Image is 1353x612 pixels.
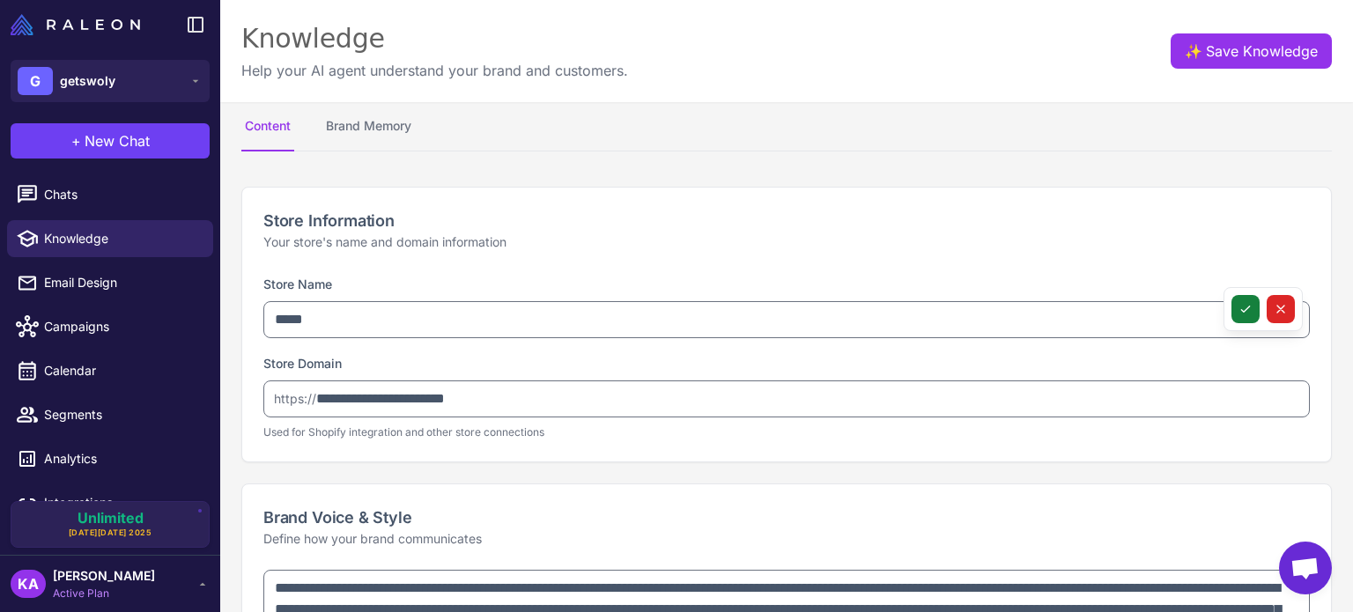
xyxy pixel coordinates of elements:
[7,440,213,477] a: Analytics
[11,60,210,102] button: Ggetswoly
[53,566,155,586] span: [PERSON_NAME]
[7,308,213,345] a: Campaigns
[7,264,213,301] a: Email Design
[7,220,213,257] a: Knowledge
[71,130,81,151] span: +
[44,361,199,380] span: Calendar
[241,60,628,81] p: Help your AI agent understand your brand and customers.
[263,209,1310,232] h2: Store Information
[263,505,1310,529] h2: Brand Voice & Style
[44,405,199,424] span: Segments
[241,21,628,56] div: Knowledge
[322,102,415,151] button: Brand Memory
[7,396,213,433] a: Segments
[11,123,210,159] button: +New Chat
[44,317,199,336] span: Campaigns
[1279,542,1332,594] a: Open chat
[1267,295,1295,323] button: Cancel changes
[241,102,294,151] button: Content
[44,185,199,204] span: Chats
[263,424,1310,440] p: Used for Shopify integration and other store connections
[263,529,1310,549] p: Define how your brand communicates
[263,356,342,371] label: Store Domain
[11,14,140,35] img: Raleon Logo
[60,71,115,91] span: getswoly
[11,570,46,598] div: KA
[1171,33,1332,69] button: ✨Save Knowledge
[263,232,1310,252] p: Your store's name and domain information
[44,229,199,248] span: Knowledge
[1231,295,1260,323] button: Save changes
[18,67,53,95] div: G
[44,493,199,512] span: Integrations
[1185,41,1199,55] span: ✨
[11,14,147,35] a: Raleon Logo
[7,176,213,213] a: Chats
[7,484,213,521] a: Integrations
[44,273,199,292] span: Email Design
[7,352,213,389] a: Calendar
[85,130,150,151] span: New Chat
[263,277,332,291] label: Store Name
[53,586,155,601] span: Active Plan
[69,527,152,539] span: [DATE][DATE] 2025
[78,511,144,525] span: Unlimited
[44,449,199,468] span: Analytics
